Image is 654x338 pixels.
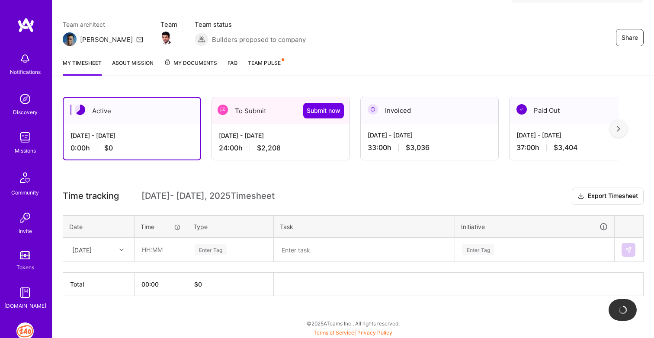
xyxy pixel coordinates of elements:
[17,17,35,33] img: logo
[63,32,77,46] img: Team Architect
[194,281,202,288] span: $ 0
[72,245,92,254] div: [DATE]
[16,263,34,272] div: Tokens
[619,306,627,314] img: loading
[164,58,217,76] a: My Documents
[4,301,46,310] div: [DOMAIN_NAME]
[218,105,228,115] img: To Submit
[577,192,584,201] i: icon Download
[625,246,632,253] img: Submit
[406,143,430,152] span: $3,036
[219,143,343,153] div: 24:00 h
[368,131,491,140] div: [DATE] - [DATE]
[160,31,172,45] a: Team Member Avatar
[219,131,343,140] div: [DATE] - [DATE]
[63,215,135,238] th: Date
[303,103,344,118] button: Submit now
[274,215,455,238] th: Task
[64,98,200,124] div: Active
[368,104,378,115] img: Invoiced
[617,126,620,132] img: right
[16,284,34,301] img: guide book
[63,58,102,76] a: My timesheet
[136,36,143,43] i: icon Mail
[80,35,133,44] div: [PERSON_NAME]
[63,20,143,29] span: Team architect
[195,243,227,256] div: Enter Tag
[160,20,177,29] span: Team
[572,188,644,205] button: Export Timesheet
[104,143,113,153] span: $0
[516,143,640,152] div: 37:00 h
[164,58,217,68] span: My Documents
[63,273,135,296] th: Total
[248,60,281,66] span: Team Pulse
[461,222,608,232] div: Initiative
[212,97,349,124] div: To Submit
[212,35,306,44] span: Builders proposed to company
[516,131,640,140] div: [DATE] - [DATE]
[10,67,41,77] div: Notifications
[11,188,39,197] div: Community
[510,97,647,124] div: Paid Out
[368,143,491,152] div: 33:00 h
[16,90,34,108] img: discovery
[195,20,306,29] span: Team status
[16,50,34,67] img: bell
[554,143,577,152] span: $3,404
[195,32,208,46] img: Builders proposed to company
[135,273,187,296] th: 00:00
[63,191,119,201] span: Time tracking
[141,191,275,201] span: [DATE] - [DATE] , 2025 Timesheet
[16,129,34,146] img: teamwork
[228,58,237,76] a: FAQ
[119,248,124,252] i: icon Chevron
[187,215,274,238] th: Type
[19,226,32,236] div: Invite
[248,58,283,76] a: Team Pulse
[75,105,85,115] img: Active
[357,329,392,336] a: Privacy Policy
[71,131,193,140] div: [DATE] - [DATE]
[361,97,498,124] div: Invoiced
[616,29,644,46] button: Share
[13,108,38,117] div: Discovery
[314,329,392,336] span: |
[257,143,281,153] span: $2,208
[112,58,154,76] a: About Mission
[622,33,638,42] span: Share
[71,143,193,153] div: 0:00 h
[314,329,354,336] a: Terms of Service
[462,243,494,256] div: Enter Tag
[52,312,654,334] div: © 2025 ATeams Inc., All rights reserved.
[160,32,173,45] img: Team Member Avatar
[307,106,340,115] span: Submit now
[15,146,36,155] div: Missions
[516,104,527,115] img: Paid Out
[141,222,181,231] div: Time
[15,167,35,188] img: Community
[16,209,34,226] img: Invite
[135,238,186,261] input: HH:MM
[20,251,30,259] img: tokens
